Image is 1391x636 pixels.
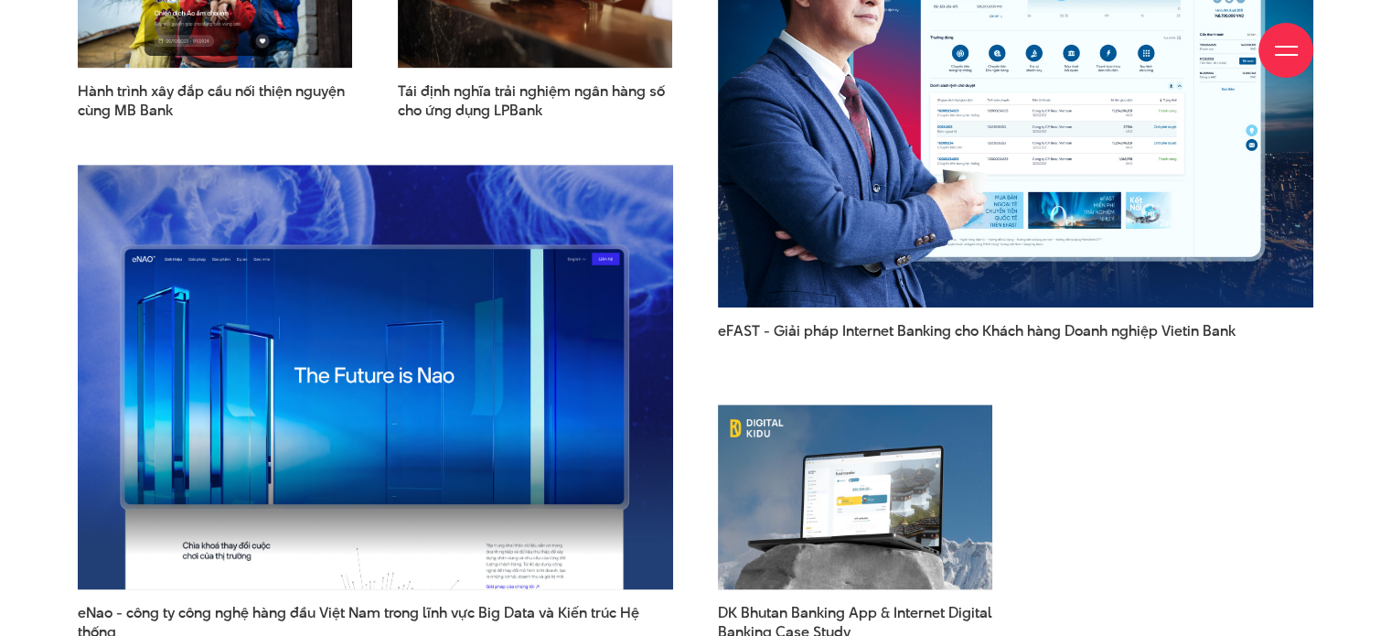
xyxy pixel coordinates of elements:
[955,320,979,341] span: cho
[804,320,839,341] span: pháp
[1065,320,1107,341] span: Doanh
[897,320,951,341] span: Banking
[764,320,770,341] span: -
[774,320,800,341] span: Giải
[982,320,1023,341] span: Khách
[78,101,173,121] span: cùng MB Bank
[1203,320,1236,341] span: Bank
[1111,320,1158,341] span: nghiệp
[842,320,893,341] span: Internet
[718,321,1313,360] a: eFAST - Giải pháp Internet Banking cho Khách hàng Doanh nghiệp Vietin Bank
[398,101,542,121] span: cho ứng dụng LPBank
[1027,320,1061,341] span: hàng
[1161,320,1199,341] span: Vietin
[718,320,760,341] span: eFAST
